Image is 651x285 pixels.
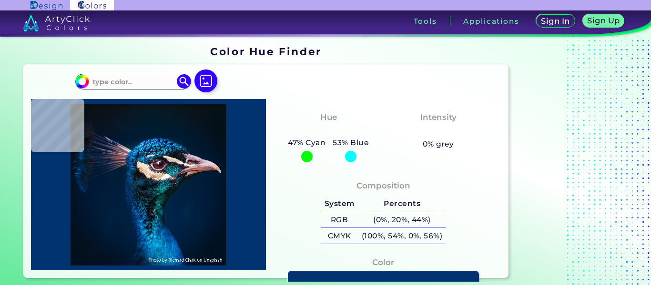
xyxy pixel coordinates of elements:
[542,18,569,25] h5: Sign In
[177,74,191,88] img: icon search
[321,212,358,228] h5: RGB
[321,228,358,244] h5: CMYK
[423,138,454,150] h5: 0% grey
[358,196,446,212] h5: Percents
[463,18,519,25] h3: Applications
[320,110,337,124] h4: Hue
[321,196,358,212] h5: System
[372,256,394,269] h4: Color
[329,137,373,149] h5: 53% Blue
[356,179,410,193] h4: Composition
[36,104,261,265] img: img_pavlin.jpg
[358,212,446,228] h5: (0%, 20%, 44%)
[512,42,631,282] iframe: Advertisement
[420,110,457,124] h4: Intensity
[31,1,62,10] img: ArtyClick Design logo
[302,126,356,137] h3: Cyan-Blue
[589,17,619,24] h5: Sign Up
[194,69,217,92] img: icon picture
[23,14,90,31] img: logo_artyclick_colors_white.svg
[584,15,622,28] a: Sign Up
[538,15,573,28] a: Sign In
[210,44,321,59] h1: Color Hue Finder
[89,75,178,88] input: type color..
[417,126,459,137] h3: Vibrant
[414,18,437,25] h3: Tools
[358,228,446,244] h5: (100%, 54%, 0%, 56%)
[285,137,329,149] h5: 47% Cyan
